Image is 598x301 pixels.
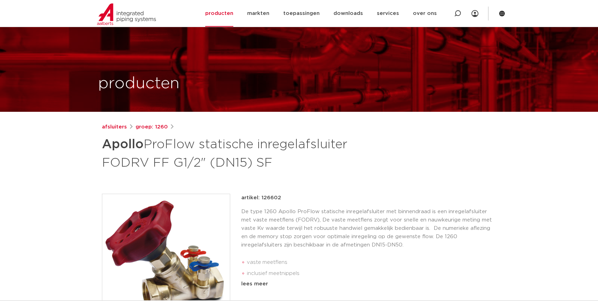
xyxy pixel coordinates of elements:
li: vaste meetflens [247,257,496,268]
strong: Apollo [102,138,144,151]
a: groep: 1260 [136,123,168,131]
h1: ProFlow statische inregelafsluiter FODRV FF G1/2" (DN15) SF [102,134,362,172]
p: artikel: 126602 [241,194,281,202]
p: De type 1260 Apollo ProFlow statische inregelafsluiter met binnendraad is een inregelafsluiter me... [241,208,496,249]
h1: producten [98,73,180,95]
div: lees meer [241,280,496,288]
a: afsluiters [102,123,127,131]
li: inclusief meetnippels [247,268,496,279]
